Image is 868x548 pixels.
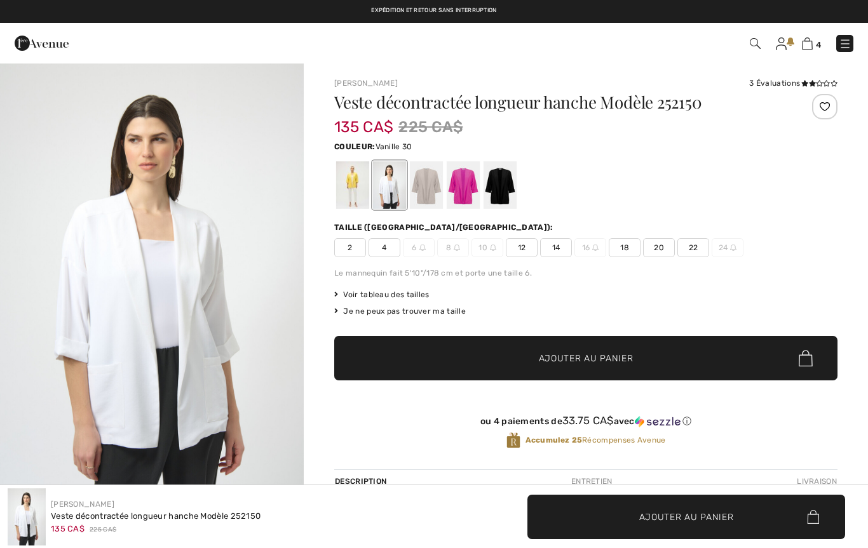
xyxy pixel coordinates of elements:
span: Voir tableau des tailles [334,289,430,300]
div: Geranium [447,161,480,209]
span: Vanille 30 [376,142,412,151]
a: 1ère Avenue [15,36,69,48]
span: 2 [334,238,366,257]
div: Veste décontractée longueur hanche Modèle 252150 [51,510,261,523]
span: 4 [816,40,821,50]
img: Sezzle [635,416,681,427]
button: Ajouter au panier [334,336,837,380]
span: 225 CA$ [398,116,463,138]
img: ring-m.svg [592,244,599,251]
span: Ajouter au panier [539,352,634,365]
div: Vanille 30 [373,161,406,209]
img: Recherche [750,38,761,49]
span: 18 [609,238,641,257]
img: Bag.svg [799,350,813,366]
span: 22 [677,238,709,257]
div: Moonstone [410,161,443,209]
span: 4 [369,238,400,257]
h1: Veste décontractée longueur hanche Modèle 252150 [334,94,754,110]
img: Veste d&eacute;contract&eacute;e longueur hanche mod&egrave;le 252150 [8,488,46,545]
div: Entretien [560,470,623,493]
span: 6 [403,238,435,257]
img: Mes infos [776,37,787,50]
div: Le mannequin fait 5'10"/178 cm et porte une taille 6. [334,267,837,279]
img: ring-m.svg [419,244,426,251]
img: ring-m.svg [454,244,460,251]
img: Bag.svg [807,510,819,524]
img: 1ère Avenue [15,30,69,56]
button: Ajouter au panier [527,495,845,539]
div: Description [334,470,390,493]
span: 135 CA$ [334,105,393,136]
img: Menu [839,37,851,50]
span: 24 [712,238,743,257]
div: 3 Évaluations [749,77,837,89]
img: ring-m.svg [490,244,496,251]
span: 12 [506,238,538,257]
a: [PERSON_NAME] [51,500,114,509]
img: ring-m.svg [730,244,736,251]
strong: Accumulez 25 [526,436,583,444]
a: 4 [802,36,821,51]
span: 33.75 CA$ [562,414,614,427]
a: [PERSON_NAME] [334,79,398,88]
div: Je ne peux pas trouver ma taille [334,305,837,317]
span: 225 CA$ [90,525,116,535]
span: Récompenses Avenue [526,434,666,446]
div: Citrus [336,161,369,209]
span: Couleur: [334,142,375,151]
div: Noir [484,161,517,209]
span: Ajouter au panier [639,510,734,523]
span: 10 [471,238,503,257]
span: 14 [540,238,572,257]
div: ou 4 paiements de33.75 CA$avecSezzle Cliquez pour en savoir plus sur Sezzle [334,415,837,432]
span: 20 [643,238,675,257]
span: 8 [437,238,469,257]
img: Récompenses Avenue [506,432,520,449]
span: 16 [574,238,606,257]
div: Taille ([GEOGRAPHIC_DATA]/[GEOGRAPHIC_DATA]): [334,222,556,233]
img: Panier d'achat [802,37,813,50]
div: ou 4 paiements de avec [334,415,837,427]
span: 135 CA$ [51,524,85,533]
